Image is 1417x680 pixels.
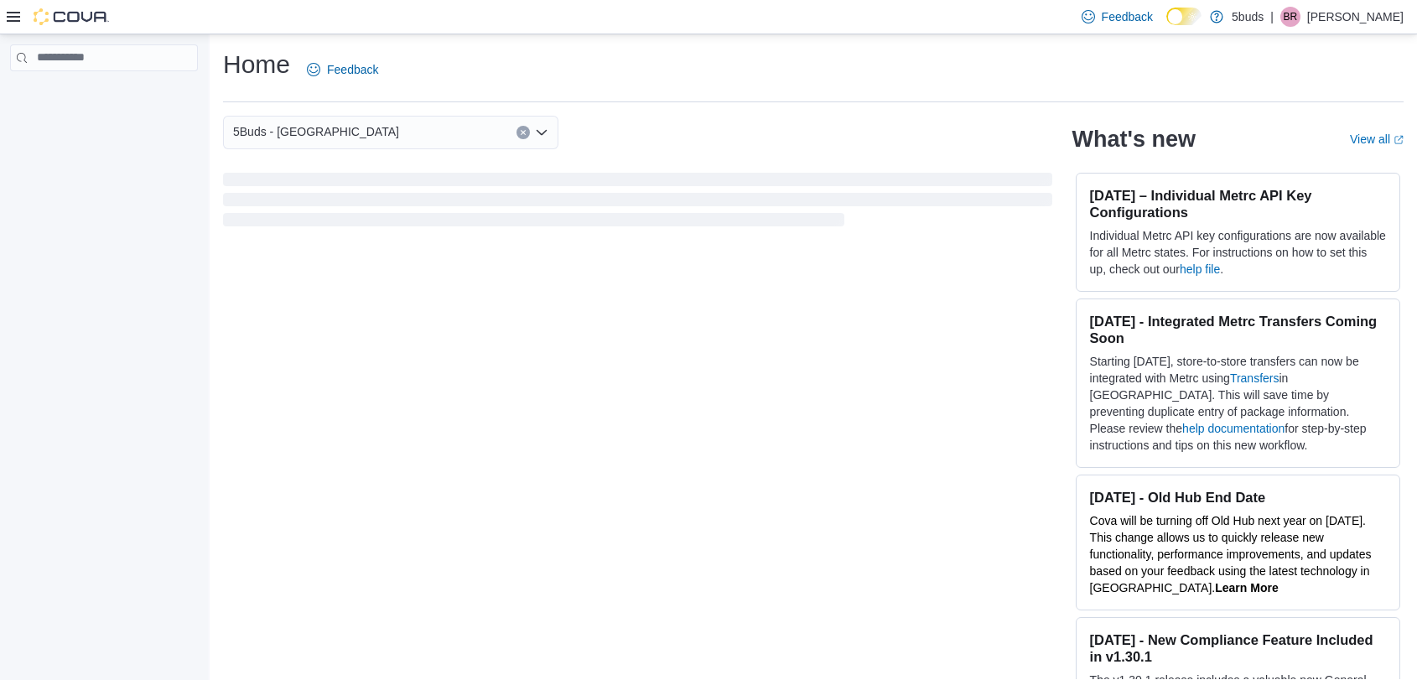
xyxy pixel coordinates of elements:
p: 5buds [1232,7,1264,27]
h3: [DATE] – Individual Metrc API Key Configurations [1090,187,1386,221]
a: Feedback [300,53,385,86]
p: | [1270,7,1274,27]
a: help documentation [1182,422,1285,435]
img: Cova [34,8,109,25]
h2: What's new [1072,126,1196,153]
p: Individual Metrc API key configurations are now available for all Metrc states. For instructions ... [1090,227,1386,278]
span: Feedback [327,61,378,78]
span: BR [1284,7,1298,27]
a: Transfers [1230,371,1279,385]
h3: [DATE] - New Compliance Feature Included in v1.30.1 [1090,631,1386,665]
button: Clear input [516,126,530,139]
button: Open list of options [535,126,548,139]
span: Feedback [1102,8,1153,25]
span: Loading [223,176,1052,230]
span: Cova will be turning off Old Hub next year on [DATE]. This change allows us to quickly release ne... [1090,514,1372,594]
p: Starting [DATE], store-to-store transfers can now be integrated with Metrc using in [GEOGRAPHIC_D... [1090,353,1386,454]
a: Learn More [1215,581,1278,594]
input: Dark Mode [1166,8,1202,25]
svg: External link [1394,135,1404,145]
div: Briannen Rubin [1280,7,1300,27]
a: View allExternal link [1350,132,1404,146]
p: [PERSON_NAME] [1307,7,1404,27]
nav: Complex example [10,75,198,115]
a: help file [1180,262,1220,276]
h1: Home [223,48,290,81]
h3: [DATE] - Old Hub End Date [1090,489,1386,506]
span: 5Buds - [GEOGRAPHIC_DATA] [233,122,399,142]
h3: [DATE] - Integrated Metrc Transfers Coming Soon [1090,313,1386,346]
